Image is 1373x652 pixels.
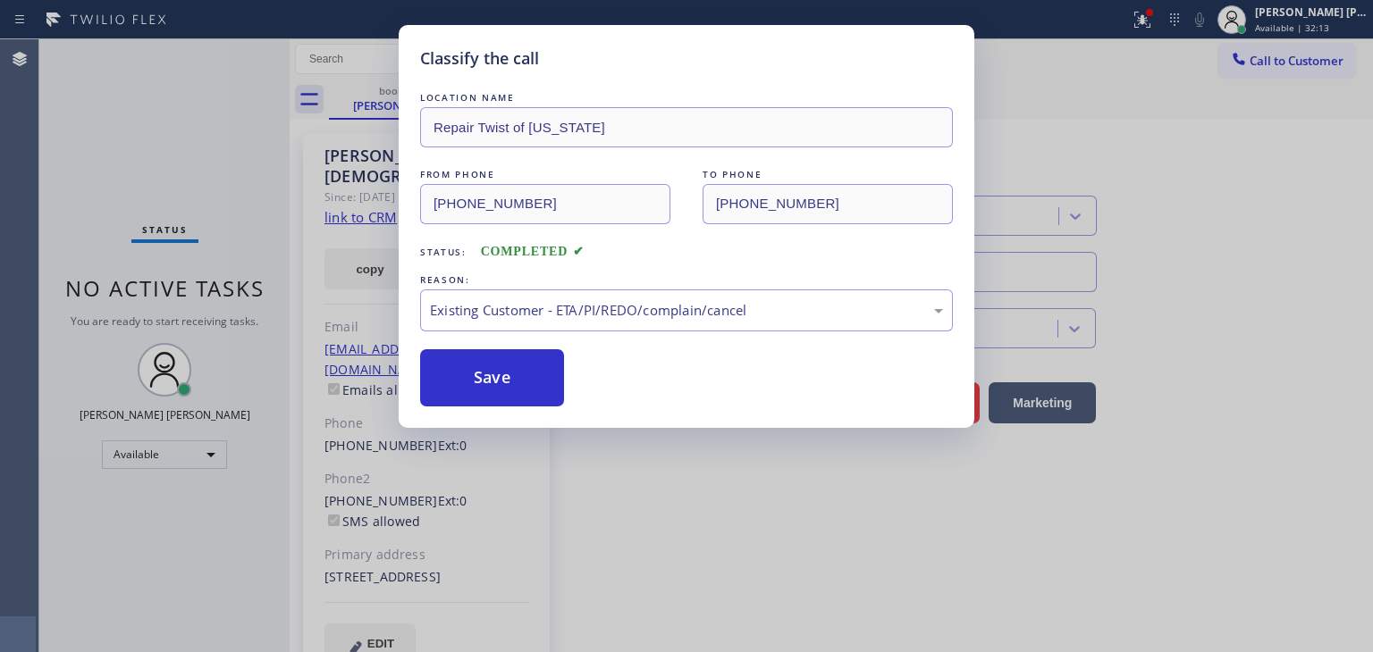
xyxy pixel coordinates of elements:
div: REASON: [420,271,953,289]
input: To phone [703,184,953,224]
div: LOCATION NAME [420,88,953,107]
span: COMPLETED [481,245,585,258]
div: FROM PHONE [420,165,670,184]
span: Status: [420,246,467,258]
button: Save [420,349,564,406]
input: From phone [420,184,670,224]
div: Existing Customer - ETA/PI/REDO/complain/cancel [430,300,943,321]
h5: Classify the call [420,46,539,71]
div: TO PHONE [703,165,953,184]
